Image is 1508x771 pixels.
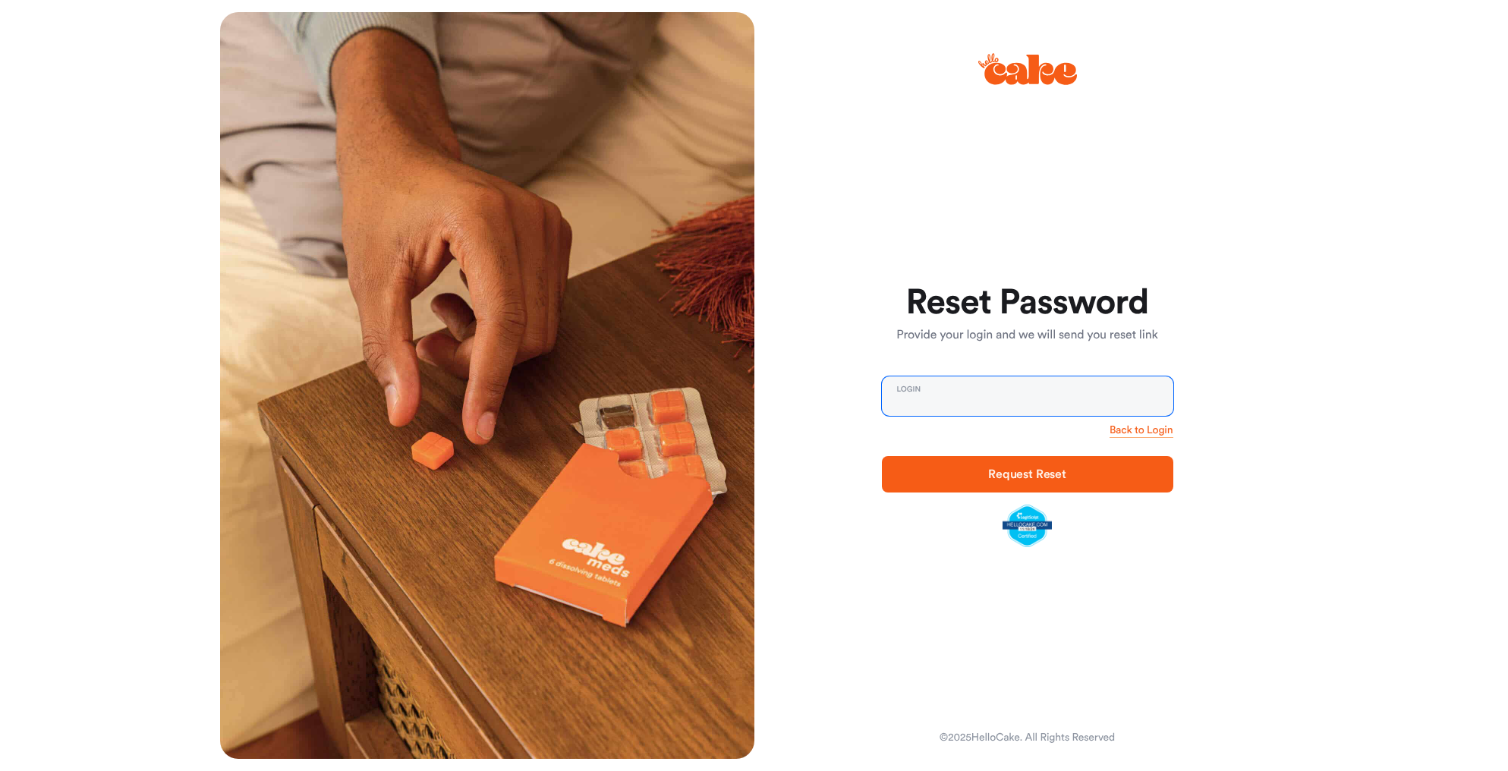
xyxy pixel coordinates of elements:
button: Request Reset [882,456,1173,492]
h1: Reset Password [882,285,1173,321]
span: Request Reset [988,468,1066,480]
a: Back to Login [1110,423,1173,438]
img: legit-script-certified.png [1003,505,1052,547]
div: © 2025 HelloCake. All Rights Reserved [940,730,1115,745]
p: Provide your login and we will send you reset link [882,326,1173,345]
